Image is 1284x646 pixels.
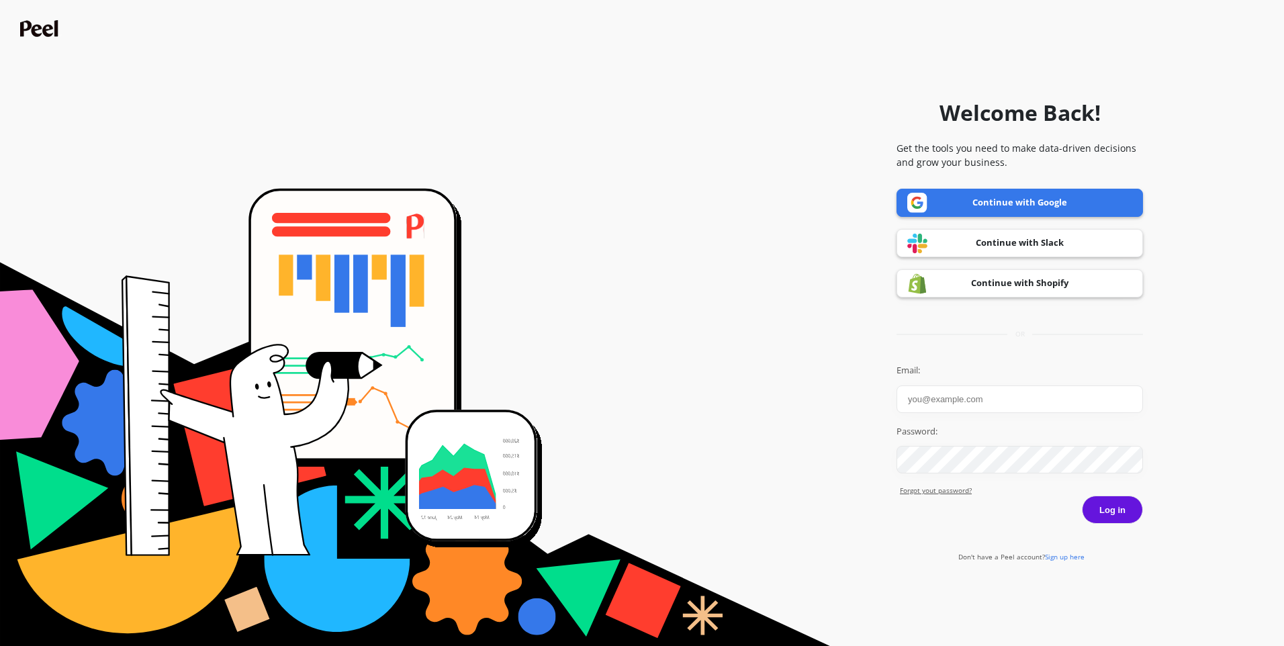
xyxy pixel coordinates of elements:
[1045,552,1085,561] span: Sign up here
[897,141,1143,169] p: Get the tools you need to make data-driven decisions and grow your business.
[897,364,1143,377] label: Email:
[1082,496,1143,524] button: Log in
[897,269,1143,297] a: Continue with Shopify
[897,329,1143,339] div: or
[897,425,1143,439] label: Password:
[897,229,1143,257] a: Continue with Slack
[907,233,927,254] img: Slack logo
[907,193,927,213] img: Google logo
[958,552,1085,561] a: Don't have a Peel account?Sign up here
[939,97,1101,129] h1: Welcome Back!
[20,20,62,37] img: Peel
[897,189,1143,217] a: Continue with Google
[897,385,1143,413] input: you@example.com
[907,273,927,294] img: Shopify logo
[900,486,1143,496] a: Forgot yout password?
